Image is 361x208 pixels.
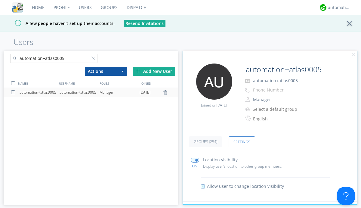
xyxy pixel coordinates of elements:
div: Add New User [133,67,175,76]
button: Manager [251,95,311,104]
span: Allow user to change location visibility [207,183,284,189]
div: NAMES [17,79,57,88]
div: automation+atlas0005 [20,88,60,97]
input: Search users [10,54,97,63]
span: [DATE] [216,103,227,108]
iframe: Toggle Customer Support [337,187,355,205]
span: Joined on [201,103,227,108]
img: icon-alert-users-thin-outline.svg [245,105,251,113]
img: plus.svg [136,69,140,73]
img: d2d01cd9b4174d08988066c6d424eccd [320,4,326,11]
div: automation+atlas [328,5,350,11]
img: cancel.svg [351,53,356,57]
img: person-outline.svg [245,97,250,102]
div: JOINED [139,79,180,88]
a: automation+atlas0005automation+atlas0005Manager[DATE] [4,88,178,97]
img: In groups with Translation enabled, this user's messages will be automatically translated to and ... [245,115,251,122]
img: phone-outline.svg [245,88,250,93]
img: cddb5a64eb264b2086981ab96f4c1ba7 [12,2,23,13]
span: automation+atlas0005 [253,78,298,83]
div: English [253,116,303,122]
button: Actions [85,67,127,76]
p: Display user's location to other group members. [203,163,303,169]
div: automation+atlas0005 [60,88,100,97]
div: Select a default group [253,106,303,112]
div: ROLE [98,79,139,88]
button: Resend Invitations [124,20,165,27]
p: Location visibility [203,157,238,163]
input: Name [243,64,341,76]
span: A few people haven't set up their accounts. [5,20,115,26]
span: [DATE] [140,88,150,97]
div: ON [188,163,202,169]
a: Settings [229,136,255,147]
a: Groups (254) [189,136,222,147]
div: Manager [100,88,140,97]
img: 373638.png [196,64,232,100]
div: USERNAME [57,79,98,88]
